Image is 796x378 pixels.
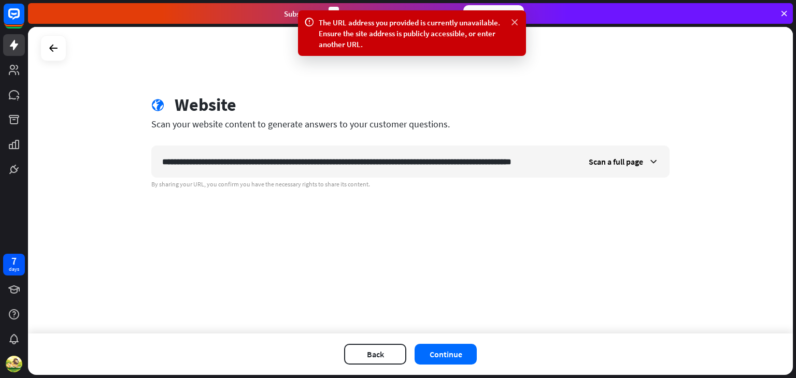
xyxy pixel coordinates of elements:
[151,99,164,112] i: globe
[175,94,236,115] div: Website
[11,256,17,266] div: 7
[8,4,39,35] button: Open LiveChat chat widget
[344,344,406,365] button: Back
[415,344,477,365] button: Continue
[319,17,505,50] div: The URL address you provided is currently unavailable. Ensure the site address is publicly access...
[329,7,339,21] div: 3
[9,266,19,273] div: days
[284,7,455,21] div: Subscribe in days to get your first month for $1
[151,180,670,188] div: By sharing your URL, you confirm you have the necessary rights to share its content.
[3,254,25,275] a: 7 days
[151,118,670,130] div: Scan your website content to generate answers to your customer questions.
[463,5,524,22] div: Subscribe now
[589,156,643,167] span: Scan a full page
